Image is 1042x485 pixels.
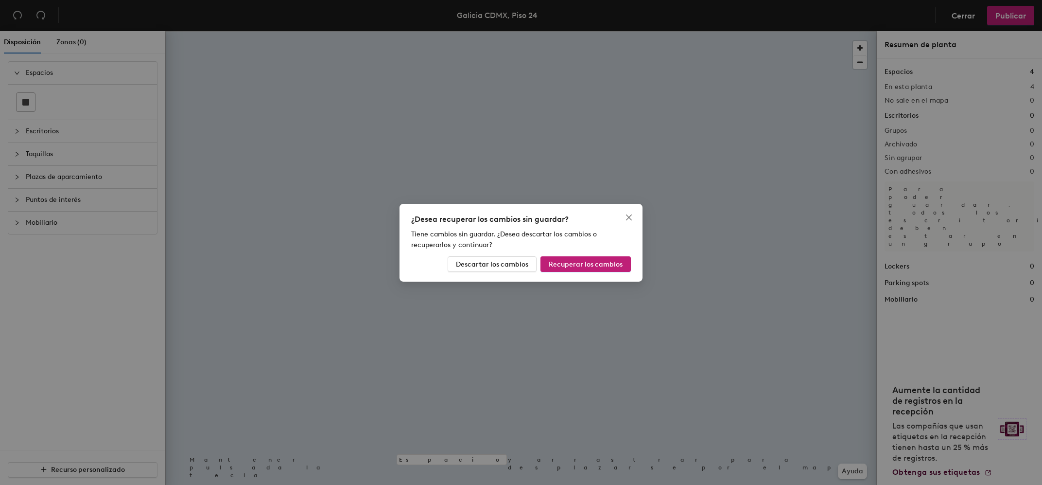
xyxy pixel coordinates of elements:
[411,230,597,249] span: Tiene cambios sin guardar. ¿Desea descartar los cambios o recuperarlos y continuar?
[621,210,637,225] button: Close
[411,214,631,225] div: ¿Desea recuperar los cambios sin guardar?
[456,260,528,268] span: Descartar los cambios
[621,214,637,221] span: Close
[625,214,633,221] span: close
[540,256,631,272] button: Recuperar los cambios
[448,256,537,272] button: Descartar los cambios
[549,260,623,268] span: Recuperar los cambios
